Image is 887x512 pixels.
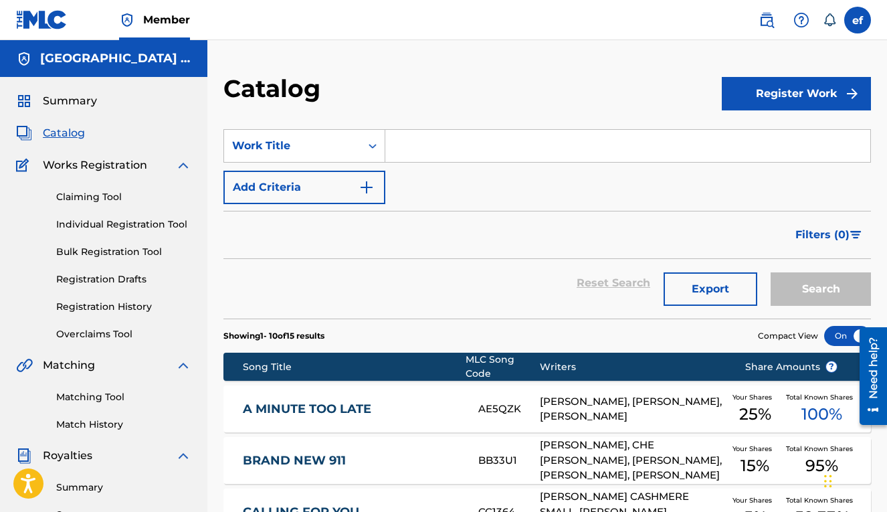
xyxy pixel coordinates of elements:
[801,402,842,426] span: 100 %
[844,7,871,33] div: User Menu
[850,321,887,432] iframe: Resource Center
[223,330,324,342] p: Showing 1 - 10 of 15 results
[175,357,191,373] img: expand
[243,453,460,468] a: BRAND NEW 911
[56,190,191,204] a: Claiming Tool
[759,12,775,28] img: search
[243,360,466,374] div: Song Title
[16,51,32,67] img: Accounts
[175,448,191,464] img: expand
[175,157,191,173] img: expand
[56,481,191,495] a: Summary
[43,125,85,141] span: Catalog
[16,125,32,141] img: Catalog
[722,77,871,110] button: Register Work
[56,327,191,341] a: Overclaims Tool
[243,402,460,417] a: A MINUTE TOO LATE
[119,12,135,28] img: Top Rightsholder
[56,218,191,232] a: Individual Registration Tool
[795,227,850,243] span: Filters ( 0 )
[732,444,777,454] span: Your Shares
[732,495,777,505] span: Your Shares
[16,93,97,109] a: SummarySummary
[540,394,724,424] div: [PERSON_NAME], [PERSON_NAME], [PERSON_NAME]
[823,13,836,27] div: Notifications
[43,448,92,464] span: Royalties
[824,461,832,501] div: Drag
[540,438,724,483] div: [PERSON_NAME], CHE [PERSON_NAME], [PERSON_NAME], [PERSON_NAME], [PERSON_NAME]
[16,448,32,464] img: Royalties
[223,129,871,319] form: Search Form
[850,231,862,239] img: filter
[739,402,771,426] span: 25 %
[786,495,858,505] span: Total Known Shares
[664,272,757,306] button: Export
[16,10,68,29] img: MLC Logo
[844,86,860,102] img: f7272a7cc735f4ea7f67.svg
[359,179,375,195] img: 9d2ae6d4665cec9f34b9.svg
[223,171,385,204] button: Add Criteria
[16,125,85,141] a: CatalogCatalog
[223,74,327,104] h2: Catalog
[732,392,777,402] span: Your Shares
[16,157,33,173] img: Works Registration
[143,12,190,27] span: Member
[466,353,539,381] div: MLC Song Code
[232,138,353,154] div: Work Title
[16,93,32,109] img: Summary
[56,245,191,259] a: Bulk Registration Tool
[16,357,33,373] img: Matching
[478,453,540,468] div: BB33U1
[43,93,97,109] span: Summary
[826,361,837,372] span: ?
[786,392,858,402] span: Total Known Shares
[56,272,191,286] a: Registration Drafts
[56,390,191,404] a: Matching Tool
[788,7,815,33] div: Help
[56,300,191,314] a: Registration History
[40,51,191,66] h5: Athens of the North
[753,7,780,33] a: Public Search
[805,454,838,478] span: 95 %
[786,444,858,454] span: Total Known Shares
[43,157,147,173] span: Works Registration
[478,402,540,417] div: AE5QZK
[793,12,809,28] img: help
[56,418,191,432] a: Match History
[745,360,837,374] span: Share Amounts
[43,357,95,373] span: Matching
[758,330,818,342] span: Compact View
[787,218,871,252] button: Filters (0)
[741,454,769,478] span: 15 %
[820,448,887,512] iframe: Chat Widget
[540,360,724,374] div: Writers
